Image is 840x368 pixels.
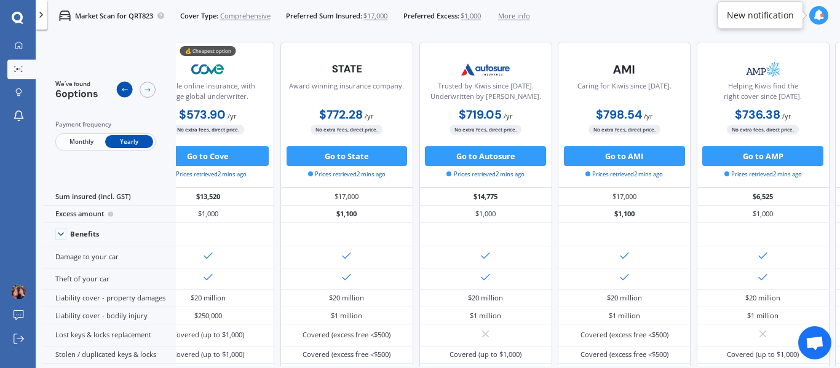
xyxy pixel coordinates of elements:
span: Preferred Excess: [403,11,459,21]
span: No extra fees, direct price. [588,125,660,134]
span: Monthly [57,135,105,148]
div: Benefits [70,230,100,238]
div: Covered (excess free <$500) [303,330,390,340]
span: Prices retrieved 2 mins ago [308,170,386,179]
div: Covered (excess free <$500) [580,330,668,340]
span: / yr [365,111,374,120]
img: Autosure.webp [453,57,518,82]
div: Trusted by Kiwis since [DATE]. Underwritten by [PERSON_NAME]. [427,81,543,106]
p: Market Scan for QRT823 [75,11,153,21]
div: $1 million [609,311,640,321]
img: picture [11,284,26,299]
div: Covered (up to $1,000) [172,350,244,359]
div: $14,775 [419,188,552,205]
span: / yr [644,111,653,120]
div: Stolen / duplicated keys & locks [43,346,176,364]
div: Liability cover - bodily injury [43,307,176,324]
b: $719.05 [459,107,502,122]
b: $772.28 [319,107,363,122]
span: No extra fees, direct price. [727,125,799,134]
b: $736.38 [735,107,780,122]
div: Covered (excess free <$500) [303,350,390,359]
div: Covered (up to $1,000) [450,350,521,359]
div: $1,000 [697,206,830,223]
button: Go to Autosure [425,146,546,166]
div: Lost keys & locks replacement [43,324,176,346]
span: More info [498,11,530,21]
span: We've found [55,80,98,88]
b: $573.90 [179,107,226,122]
span: Prices retrieved 2 mins ago [446,170,524,179]
div: Theft of your car [43,268,176,290]
span: $1,000 [461,11,481,21]
a: Open chat [798,326,831,359]
img: AMI-text-1.webp [592,57,657,82]
div: Award winning insurance company. [289,81,404,106]
div: Sum insured (incl. GST) [43,188,176,205]
div: Payment frequency [55,120,156,130]
div: $20 million [468,293,503,303]
span: Preferred Sum Insured: [286,11,362,21]
div: $17,000 [558,188,691,205]
b: $798.54 [596,107,642,122]
div: $20 million [329,293,364,303]
div: $1 million [747,311,779,321]
button: Go to AMP [702,146,823,166]
div: Excess amount [43,206,176,223]
span: / yr [228,111,237,120]
div: Caring for Kiwis since [DATE]. [577,81,672,106]
span: / yr [782,111,791,120]
span: Comprehensive [220,11,271,21]
span: Prices retrieved 2 mins ago [585,170,663,179]
img: State-text-1.webp [314,57,379,80]
img: car.f15378c7a67c060ca3f3.svg [59,10,71,22]
div: $20 million [745,293,780,303]
div: $6,525 [697,188,830,205]
button: Go to Cove [148,146,269,166]
span: No extra fees, direct price. [311,125,382,134]
span: Yearly [105,135,153,148]
span: 6 options [55,87,98,100]
div: New notification [727,9,794,22]
div: $1,100 [558,206,691,223]
div: Damage to your car [43,246,176,268]
span: No extra fees, direct price. [172,125,244,134]
button: Go to AMI [564,146,685,166]
div: Covered (excess free <$500) [580,350,668,359]
div: Simple online insurance, with large global underwriter. [150,81,266,106]
div: $20 million [607,293,642,303]
div: 💰 Cheapest option [180,46,236,56]
span: Cover Type: [180,11,218,21]
div: $13,520 [141,188,274,205]
div: Covered (up to $1,000) [172,330,244,340]
div: $1,000 [141,206,274,223]
div: Helping Kiwis find the right cover since [DATE]. [705,81,821,106]
img: AMP.webp [731,57,796,82]
div: $1 million [331,311,362,321]
div: Covered (up to $1,000) [727,350,799,359]
span: / yr [504,111,513,120]
img: Cove.webp [176,57,241,82]
span: $17,000 [363,11,387,21]
div: $17,000 [280,188,413,205]
div: $20 million [191,293,226,303]
div: $1,000 [419,206,552,223]
span: No extra fees, direct price. [450,125,521,134]
span: Prices retrieved 2 mins ago [169,170,247,179]
span: Prices retrieved 2 mins ago [724,170,802,179]
div: Liability cover - property damages [43,290,176,307]
div: $1,100 [280,206,413,223]
div: $250,000 [194,311,222,321]
div: $1 million [470,311,501,321]
button: Go to State [287,146,408,166]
